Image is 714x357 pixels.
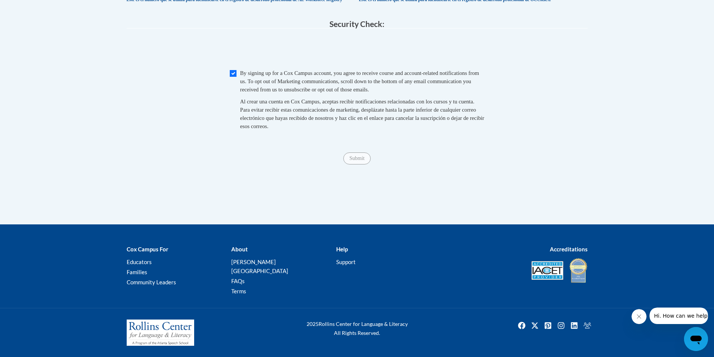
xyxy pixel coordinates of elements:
img: Facebook group icon [581,320,593,332]
img: Facebook icon [516,320,528,332]
img: Pinterest icon [542,320,554,332]
a: Educators [127,258,152,265]
img: Instagram icon [555,320,567,332]
span: By signing up for a Cox Campus account, you agree to receive course and account-related notificat... [240,70,479,93]
a: Community Leaders [127,279,176,285]
a: Pinterest [542,320,554,332]
img: Rollins Center for Language & Literacy - A Program of the Atlanta Speech School [127,320,194,346]
a: Facebook [516,320,528,332]
a: Families [127,269,147,275]
a: Twitter [529,320,541,332]
iframe: Button to launch messaging window [684,327,708,351]
b: Help [336,246,348,252]
a: Facebook Group [581,320,593,332]
b: Accreditations [550,246,588,252]
img: Accredited IACET® Provider [531,261,563,280]
img: IDA® Accredited [569,257,588,284]
span: Hi. How can we help? [4,5,61,11]
b: About [231,246,248,252]
span: Al crear una cuenta en Cox Campus, aceptas recibir notificaciones relacionadas con los cursos y t... [240,99,484,129]
iframe: Close message [632,309,647,324]
span: 2025 [307,321,319,327]
b: Cox Campus For [127,246,168,252]
a: [PERSON_NAME][GEOGRAPHIC_DATA] [231,258,288,274]
a: Support [336,258,356,265]
img: Twitter icon [529,320,541,332]
a: FAQs [231,278,245,284]
div: Rollins Center for Language & Literacy All Rights Reserved. [278,320,436,338]
a: Terms [231,288,246,294]
img: LinkedIn icon [568,320,580,332]
iframe: reCAPTCHA [300,36,414,65]
span: Security Check: [329,19,385,28]
a: Instagram [555,320,567,332]
a: Linkedin [568,320,580,332]
iframe: Message from company [650,308,708,324]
